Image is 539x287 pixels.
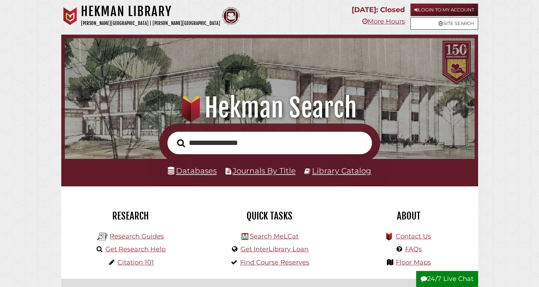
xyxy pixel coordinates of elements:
[73,92,466,124] h1: Hekman Search
[410,4,478,16] a: Login to My Account
[351,4,405,16] p: [DATE]: Closed
[222,7,240,25] img: Calvin Theological Seminary
[362,17,405,25] a: More Hours
[233,166,296,175] a: Journals By Title
[312,166,371,175] a: Library Catalog
[344,210,473,222] h2: About
[81,4,220,19] h1: Hekman Library
[396,258,431,266] a: Floor Maps
[240,258,309,266] a: Find Course Reserves
[173,137,188,150] button: Search
[110,232,164,240] a: Research Guides
[177,139,185,147] i: Search
[118,258,154,266] a: Citation 101
[405,245,422,253] a: FAQs
[240,245,309,253] a: Get InterLibrary Loan
[67,210,195,222] h2: Research
[410,17,478,30] a: Site Search
[61,7,79,25] img: Calvin University
[97,231,108,242] img: Hekman Library Logo
[206,210,334,222] h2: Quick Tasks
[168,166,217,175] a: Databases
[81,19,220,27] p: [PERSON_NAME][GEOGRAPHIC_DATA] | [PERSON_NAME][GEOGRAPHIC_DATA]
[105,245,166,253] a: Get Research Help
[395,232,431,240] a: Contact Us
[242,233,248,240] img: Hekman Library Logo
[249,232,298,240] a: Search MeLCat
